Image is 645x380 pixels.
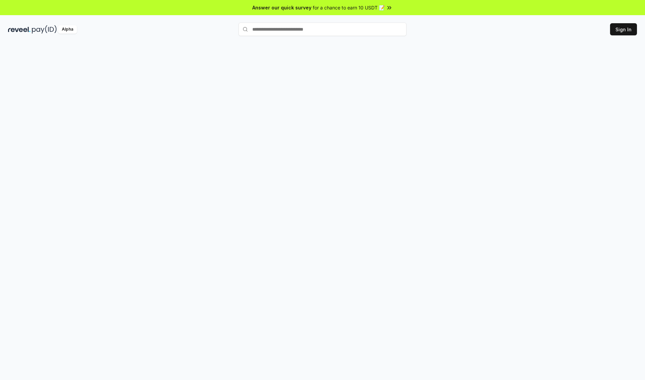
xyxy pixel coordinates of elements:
span: Answer our quick survey [252,4,311,11]
span: for a chance to earn 10 USDT 📝 [313,4,385,11]
img: pay_id [32,25,57,34]
button: Sign In [610,23,637,35]
img: reveel_dark [8,25,31,34]
div: Alpha [58,25,77,34]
